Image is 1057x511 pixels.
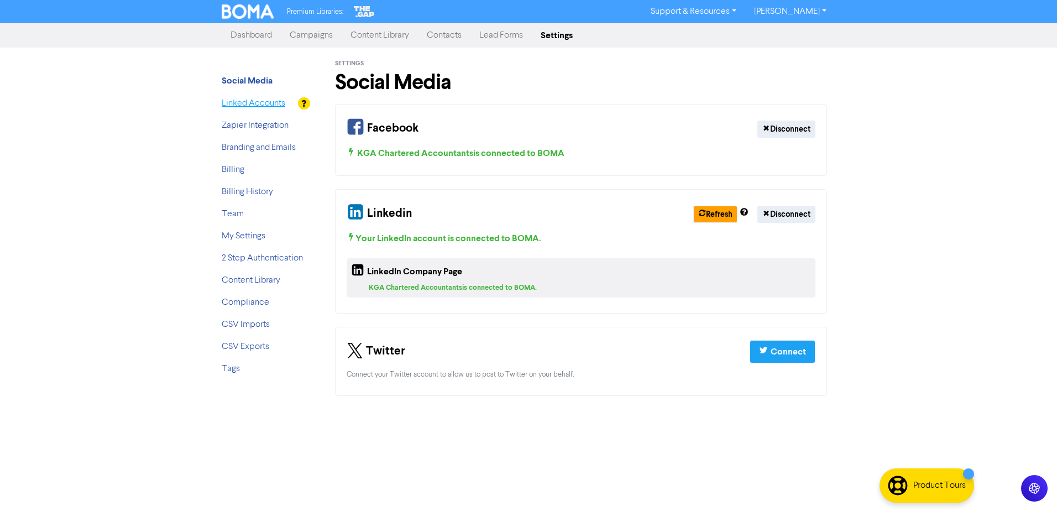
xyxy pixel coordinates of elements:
a: Content Library [222,276,280,285]
strong: Social Media [222,75,273,86]
a: Tags [222,364,240,373]
a: Compliance [222,298,269,307]
iframe: Chat Widget [1002,458,1057,511]
span: Settings [335,60,364,67]
a: Lead Forms [470,24,532,46]
a: Zapier Integration [222,121,289,130]
a: Settings [532,24,582,46]
a: Contacts [418,24,470,46]
a: [PERSON_NAME] [745,3,835,20]
div: KGA Chartered Accountants is connected to BOMA [347,147,815,160]
div: Linkedin [347,201,412,227]
div: Your Linkedin and Company Page Connection [335,189,827,314]
div: Your Facebook Connection [335,104,827,176]
a: Billing History [222,187,273,196]
a: Linked Accounts [222,99,285,108]
div: Twitter [347,338,405,365]
button: Connect [750,340,815,363]
div: KGA Chartered Accountants is connected to BOMA. [369,283,811,293]
a: Billing [222,165,244,174]
button: Refresh [693,206,737,223]
a: Team [222,210,244,218]
h1: Social Media [335,70,827,95]
div: Facebook [347,116,418,142]
div: Your Twitter Connection [335,327,827,396]
a: Support & Resources [642,3,745,20]
a: 2 Step Authentication [222,254,303,263]
img: The Gap [352,4,376,19]
div: Your LinkedIn account is connected to BOMA . [347,232,815,245]
button: Disconnect [757,121,815,138]
a: My Settings [222,232,265,241]
a: Branding and Emails [222,143,296,152]
div: LinkedIn Company Page [351,263,462,283]
div: Connect [771,345,806,358]
button: Disconnect [757,206,815,223]
a: CSV Imports [222,320,270,329]
div: Connect your Twitter account to allow us to post to Twitter on your behalf. [347,369,815,380]
a: CSV Exports [222,342,269,351]
span: Premium Libraries: [287,8,343,15]
img: BOMA Logo [222,4,274,19]
a: Campaigns [281,24,342,46]
a: Content Library [342,24,418,46]
a: Dashboard [222,24,281,46]
a: Social Media [222,77,273,86]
